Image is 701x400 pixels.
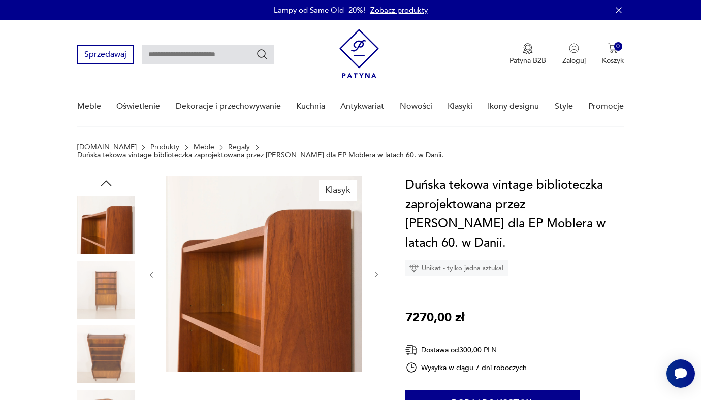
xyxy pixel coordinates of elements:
[77,87,101,126] a: Meble
[562,56,586,65] p: Zaloguj
[405,344,527,356] div: Dostawa od 300,00 PLN
[509,43,546,65] button: Patyna B2B
[77,52,134,59] a: Sprzedawaj
[409,263,419,273] img: Ikona diamentu
[608,43,618,53] img: Ikona koszyka
[339,29,379,78] img: Patyna - sklep z meblami i dekoracjami vintage
[77,45,134,64] button: Sprzedawaj
[405,308,464,327] p: 7270,00 zł
[523,43,533,54] img: Ikona medalu
[602,56,624,65] p: Koszyk
[569,43,579,53] img: Ikonka użytkownika
[77,143,137,151] a: [DOMAIN_NAME]
[405,361,527,374] div: Wysyłka w ciągu 7 dni roboczych
[602,43,624,65] button: 0Koszyk
[77,261,135,319] img: Zdjęcie produktu Duńska tekowa vintage biblioteczka zaprojektowana przez Erika Petersena dla EP M...
[405,344,418,356] img: Ikona dostawy
[400,87,432,126] a: Nowości
[666,359,695,388] iframe: Smartsupp widget button
[448,87,472,126] a: Klasyki
[319,180,357,201] div: Klasyk
[614,42,623,51] div: 0
[77,151,443,159] p: Duńska tekowa vintage biblioteczka zaprojektowana przez [PERSON_NAME] dla EP Moblera w latach 60....
[176,87,281,126] a: Dekoracje i przechowywanie
[555,87,573,126] a: Style
[150,143,179,151] a: Produkty
[509,43,546,65] a: Ikona medaluPatyna B2B
[588,87,624,126] a: Promocje
[274,5,365,15] p: Lampy od Same Old -20%!
[194,143,214,151] a: Meble
[228,143,250,151] a: Regały
[77,325,135,383] img: Zdjęcie produktu Duńska tekowa vintage biblioteczka zaprojektowana przez Erika Petersena dla EP M...
[509,56,546,65] p: Patyna B2B
[405,260,508,276] div: Unikat - tylko jedna sztuka!
[488,87,539,126] a: Ikony designu
[296,87,325,126] a: Kuchnia
[340,87,384,126] a: Antykwariat
[562,43,586,65] button: Zaloguj
[77,196,135,254] img: Zdjęcie produktu Duńska tekowa vintage biblioteczka zaprojektowana przez Erika Petersena dla EP M...
[256,48,268,60] button: Szukaj
[405,176,624,253] h1: Duńska tekowa vintage biblioteczka zaprojektowana przez [PERSON_NAME] dla EP Moblera w latach 60....
[166,176,362,372] img: Zdjęcie produktu Duńska tekowa vintage biblioteczka zaprojektowana przez Erika Petersena dla EP M...
[370,5,428,15] a: Zobacz produkty
[116,87,160,126] a: Oświetlenie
